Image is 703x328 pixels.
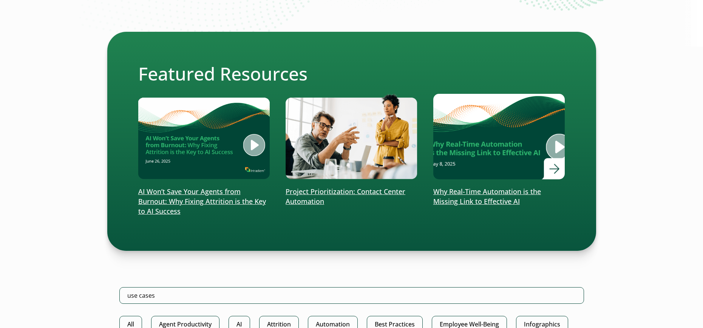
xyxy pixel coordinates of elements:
form: Search Intradiem [119,287,584,316]
input: Search [119,287,584,304]
p: Why Real-Time Automation is the Missing Link to Effective AI [433,187,565,207]
p: AI Won’t Save Your Agents from Burnout: Why Fixing Attrition is the Key to AI Success [138,187,270,216]
a: Why Real-Time Automation is the Missing Link to Effective AI [433,94,565,207]
a: AI Won’t Save Your Agents from Burnout: Why Fixing Attrition is the Key to AI Success [138,94,270,216]
p: Project Prioritization: Contact Center Automation [286,187,417,207]
a: Project Prioritization: Contact Center Automation [286,94,417,207]
h2: Featured Resources [138,63,565,85]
